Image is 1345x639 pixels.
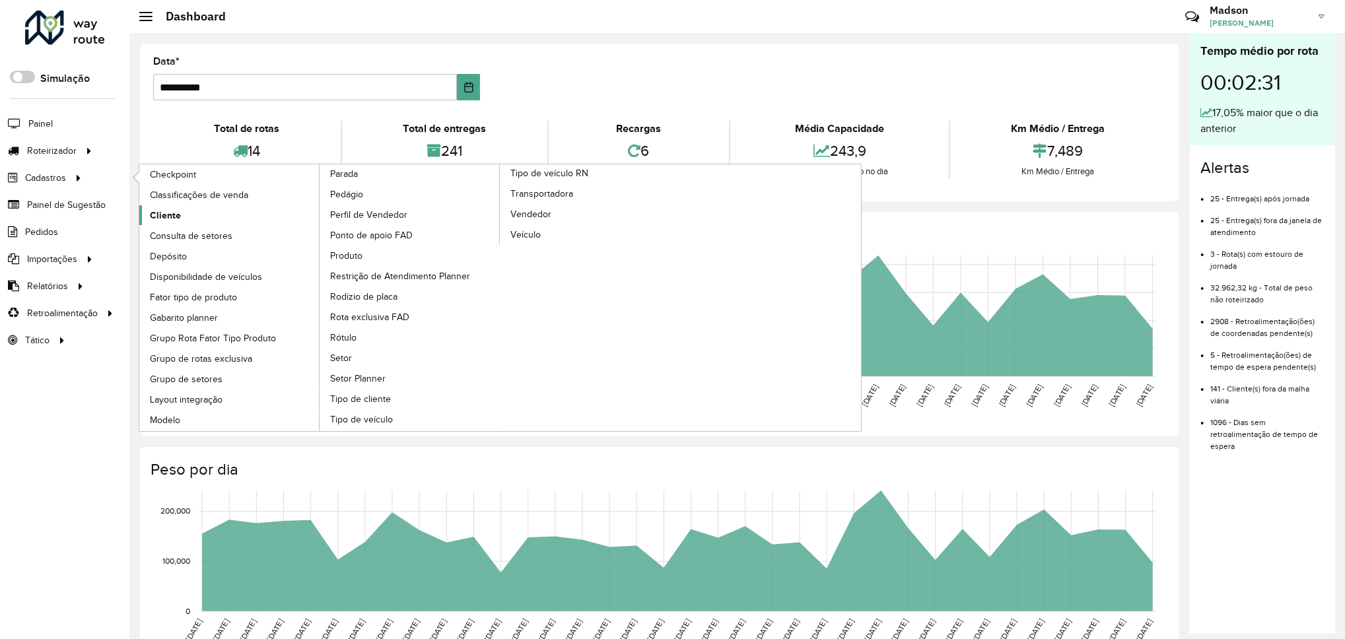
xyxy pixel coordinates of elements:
[1200,60,1325,105] div: 00:02:31
[1210,373,1325,407] li: 141 - Cliente(s) fora da malha viária
[320,246,500,265] a: Produto
[153,53,180,69] label: Data
[330,290,397,304] span: Rodízio de placa
[943,383,962,408] text: [DATE]
[150,229,232,243] span: Consulta de setores
[320,389,500,409] a: Tipo de cliente
[953,165,1163,178] div: Km Médio / Entrega
[150,168,196,182] span: Checkpoint
[156,137,337,165] div: 14
[330,208,407,222] span: Perfil de Vendedor
[139,246,320,266] a: Depósito
[25,333,50,347] span: Tático
[500,204,681,224] a: Vendedor
[139,308,320,327] a: Gabarito planner
[162,557,190,566] text: 100,000
[150,372,223,386] span: Grupo de setores
[150,331,276,345] span: Grupo Rota Fator Tipo Produto
[1210,306,1325,339] li: 2908 - Retroalimentação(ões) de coordenadas pendente(s)
[139,267,320,286] a: Disponibilidade de veículos
[330,372,386,386] span: Setor Planner
[330,269,470,283] span: Restrição de Atendimento Planner
[970,383,989,408] text: [DATE]
[25,225,58,239] span: Pedidos
[915,383,934,408] text: [DATE]
[510,228,541,242] span: Veículo
[345,137,544,165] div: 241
[345,121,544,137] div: Total de entregas
[330,331,357,345] span: Rótulo
[734,121,946,137] div: Média Capacidade
[320,184,500,204] a: Pedágio
[320,225,500,245] a: Ponto de apoio FAD
[139,164,320,184] a: Checkpoint
[734,137,946,165] div: 243,9
[500,224,681,244] a: Veículo
[330,249,362,263] span: Produto
[1052,383,1072,408] text: [DATE]
[500,184,681,203] a: Transportadora
[27,306,98,320] span: Retroalimentação
[1210,183,1325,205] li: 25 - Entrega(s) após jornada
[320,286,500,306] a: Rodízio de placa
[320,348,500,368] a: Setor
[150,352,252,366] span: Grupo de rotas exclusiva
[320,409,500,429] a: Tipo de veículo
[1210,205,1325,238] li: 25 - Entrega(s) fora da janela de atendimento
[139,205,320,225] a: Cliente
[150,188,248,202] span: Classificações de venda
[953,121,1163,137] div: Km Médio / Entrega
[150,250,187,263] span: Depósito
[330,187,363,201] span: Pedágio
[330,351,352,365] span: Setor
[150,209,181,222] span: Cliente
[40,71,90,86] label: Simulação
[139,389,320,409] a: Layout integração
[1080,383,1099,408] text: [DATE]
[320,164,681,431] a: Tipo de veículo RN
[139,164,500,431] a: Parada
[1210,407,1325,452] li: 1096 - Dias sem retroalimentação de tempo de espera
[510,187,573,201] span: Transportadora
[1210,339,1325,373] li: 5 - Retroalimentação(ões) de tempo de espera pendente(s)
[1210,238,1325,272] li: 3 - Rota(s) com estouro de jornada
[139,328,320,348] a: Grupo Rota Fator Tipo Produto
[888,383,907,408] text: [DATE]
[156,121,337,137] div: Total de rotas
[1025,383,1044,408] text: [DATE]
[150,393,223,407] span: Layout integração
[25,171,66,185] span: Cadastros
[320,368,500,388] a: Setor Planner
[998,383,1017,408] text: [DATE]
[510,166,588,180] span: Tipo de veículo RN
[150,311,218,325] span: Gabarito planner
[139,369,320,389] a: Grupo de setores
[1134,383,1154,408] text: [DATE]
[151,460,1166,479] h4: Peso por dia
[139,226,320,246] a: Consulta de setores
[139,349,320,368] a: Grupo de rotas exclusiva
[1210,17,1309,29] span: [PERSON_NAME]
[320,327,500,347] a: Rótulo
[330,228,413,242] span: Ponto de apoio FAD
[28,117,53,131] span: Painel
[1027,4,1165,40] div: Críticas? Dúvidas? Elogios? Sugestões? Entre em contato conosco!
[186,607,190,615] text: 0
[153,9,226,24] h2: Dashboard
[330,167,358,181] span: Parada
[330,392,391,406] span: Tipo de cliente
[150,270,262,284] span: Disponibilidade de veículos
[1200,158,1325,178] h4: Alertas
[27,252,77,266] span: Importações
[1210,272,1325,306] li: 32.962,32 kg - Total de peso não roteirizado
[1200,42,1325,60] div: Tempo médio por rota
[160,507,190,516] text: 200,000
[150,290,237,304] span: Fator tipo de produto
[953,137,1163,165] div: 7,489
[330,310,409,324] span: Rota exclusiva FAD
[139,287,320,307] a: Fator tipo de produto
[1178,3,1206,31] a: Contato Rápido
[1107,383,1126,408] text: [DATE]
[552,121,726,137] div: Recargas
[320,205,500,224] a: Perfil de Vendedor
